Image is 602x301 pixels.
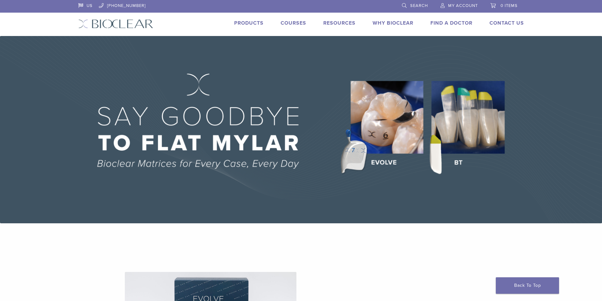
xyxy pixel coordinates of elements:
[410,3,428,8] span: Search
[323,20,356,26] a: Resources
[501,3,518,8] span: 0 items
[490,20,524,26] a: Contact Us
[234,20,264,26] a: Products
[496,277,559,294] a: Back To Top
[373,20,413,26] a: Why Bioclear
[430,20,472,26] a: Find A Doctor
[448,3,478,8] span: My Account
[281,20,306,26] a: Courses
[78,19,153,28] img: Bioclear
